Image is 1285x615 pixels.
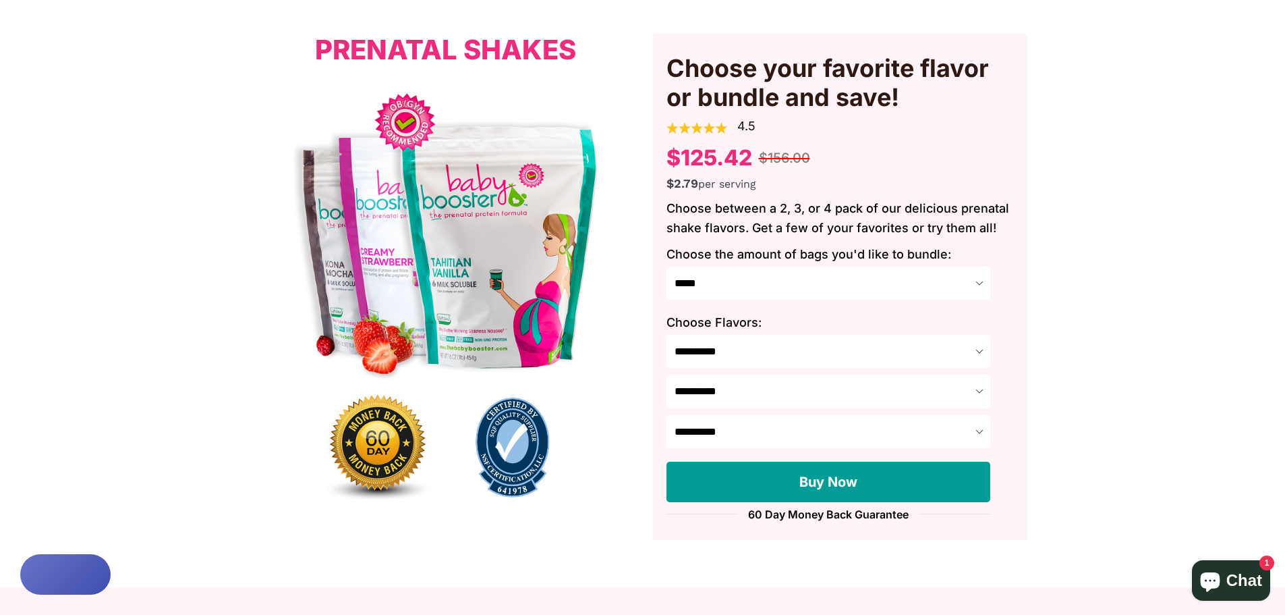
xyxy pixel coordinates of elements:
inbox-online-store-chat: Shopify online store chat [1188,560,1274,604]
span: Prenatal Shakes [315,33,576,66]
img: review_stars-1636474461060.png [666,122,727,134]
button: Buy Now [666,462,990,502]
img: 3-pack.png [258,93,633,381]
img: 60dayworryfreemoneybackguarantee-1640121073628.jpg [310,381,445,514]
a: 4.5 [737,119,755,133]
label: Choose Flavors: [666,313,1014,331]
span: Choose your favorite flavor or bundle and save! [666,54,1014,112]
span: $2.79 [666,176,698,190]
label: Choose the amount of bags you'd like to bundle: [666,245,1014,263]
img: sqf-blue-quality-shield_641978_premark-health-science-inc-1649282014044.png [445,397,580,498]
span: $156.00 [759,150,810,166]
p: Choose between a 2, 3, or 4 pack of our delicious prenatal shake flavors. Get a few of your favor... [666,199,1014,238]
span: $125.42 [666,144,752,171]
div: per serving [666,174,1014,192]
button: Rewards [20,554,111,595]
span: 60 Day Money Back Guarantee [737,509,919,520]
